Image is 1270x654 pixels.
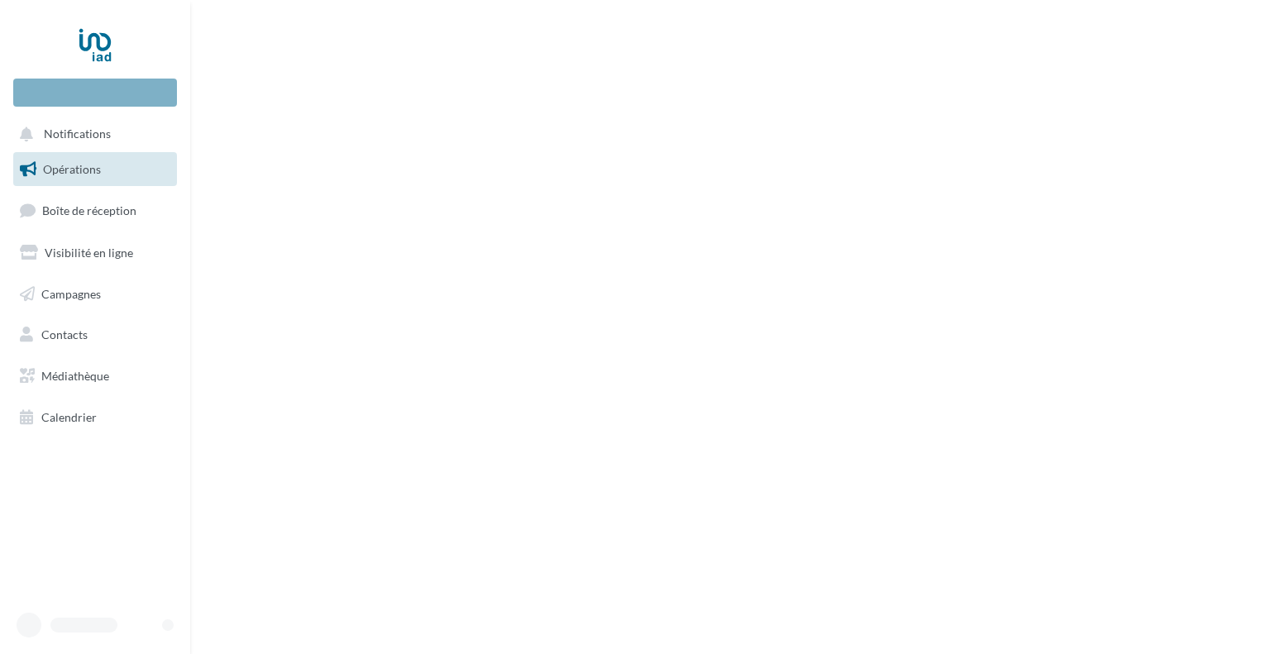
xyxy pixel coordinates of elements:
[10,193,180,228] a: Boîte de réception
[43,162,101,176] span: Opérations
[10,400,180,435] a: Calendrier
[10,277,180,312] a: Campagnes
[41,286,101,300] span: Campagnes
[45,246,133,260] span: Visibilité en ligne
[10,359,180,394] a: Médiathèque
[10,152,180,187] a: Opérations
[41,369,109,383] span: Médiathèque
[10,236,180,270] a: Visibilité en ligne
[44,127,111,141] span: Notifications
[41,327,88,341] span: Contacts
[42,203,136,217] span: Boîte de réception
[13,79,177,107] div: Nouvelle campagne
[10,317,180,352] a: Contacts
[41,410,97,424] span: Calendrier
